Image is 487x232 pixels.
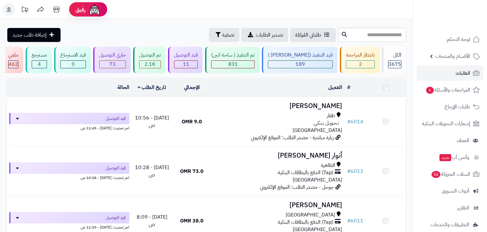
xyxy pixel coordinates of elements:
[132,47,167,73] a: تم التوصيل 2.1K
[214,152,342,159] h3: أنوار [PERSON_NAME]
[347,118,363,126] a: #6014
[7,28,61,42] a: إضافة طلب جديد
[9,124,129,131] div: اخر تحديث: [DATE] - 11:45 ص
[321,162,335,169] span: الظاهرة
[347,167,363,175] a: #6013
[209,28,239,42] button: تصفية
[417,200,483,215] a: التقارير
[211,51,255,59] div: تم التنفيذ ( ساحة اتين)
[180,217,204,225] span: 38.0 OMR
[445,102,470,111] span: طلبات الإرجاع
[417,65,483,81] a: الطلبات
[347,217,363,225] a: #6011
[174,61,198,68] div: 11
[183,60,189,68] span: 11
[268,61,332,68] div: 189
[417,99,483,114] a: طلبات الإرجاع
[17,3,33,17] a: تحديثات المنصة
[388,51,401,59] div: الكل
[417,150,483,165] a: وآتس آبجديد
[290,28,336,42] a: طلباتي المُوكلة
[417,116,483,131] a: إشعارات التحويلات البنكية
[99,51,126,59] div: جاري التوصيل
[347,118,351,126] span: #
[346,51,375,59] div: بانتظار المراجعة
[140,61,160,68] div: 2103
[214,102,342,110] h3: [PERSON_NAME]
[417,82,483,98] a: المراجعات والأسئلة6
[211,61,254,68] div: 831
[135,114,169,129] span: [DATE] - 10:56 ص
[447,35,470,44] span: لوحة التحكم
[75,6,86,13] span: رفيق
[422,119,470,128] span: إشعارات التحويلات البنكية
[72,60,75,68] span: 0
[456,69,470,78] span: الطلبات
[442,187,469,195] span: أدوات التسويق
[251,134,334,141] span: زيارة مباشرة - مصدر الطلب: الموقع الإلكتروني
[268,51,333,59] div: قيد التنفيذ ([PERSON_NAME] )
[214,201,342,209] h3: [PERSON_NAME]
[293,126,342,134] span: [GEOGRAPHIC_DATA]
[417,32,483,47] a: لوحة التحكم
[278,169,333,176] span: (Tap) الدفع بالبطاقات البنكية
[293,176,342,184] span: [GEOGRAPHIC_DATA]
[100,61,126,68] div: 73
[457,203,469,212] span: التقارير
[8,51,18,59] div: ملغي
[388,60,401,68] span: 3675
[339,47,381,73] a: بانتظار المراجعة 2
[328,84,342,91] a: العميل
[106,215,126,221] span: قيد التوصيل
[174,51,198,59] div: قيد التوصيل
[286,211,335,219] span: [GEOGRAPHIC_DATA]
[32,61,47,68] div: 4
[222,31,234,39] span: تصفية
[431,170,470,179] span: السلات المتروكة
[439,153,469,162] span: وآتس آب
[92,47,132,73] a: جاري التوصيل 73
[228,60,238,68] span: 831
[278,219,333,226] span: (Tap) الدفع بالبطاقات البنكية
[204,47,261,73] a: تم التنفيذ ( ساحة اتين) 831
[12,31,47,39] span: إضافة طلب جديد
[184,84,200,91] a: الإجمالي
[256,31,283,39] span: تصدير الطلبات
[180,167,204,175] span: 73.0 OMR
[327,112,335,119] span: ظفار
[431,171,440,178] span: 56
[346,61,374,68] div: 2
[260,183,334,191] span: جوجل - مصدر الطلب: الموقع الإلكتروني
[32,51,47,59] div: مسترجع
[431,220,469,229] span: التطبيقات والخدمات
[139,51,161,59] div: تم التوصيل
[145,60,155,68] span: 2.1K
[106,165,126,171] span: قيد التوصيل
[444,13,481,26] img: logo-2.png
[24,47,53,73] a: مسترجع 4
[182,118,202,126] span: 9.0 OMR
[109,60,116,68] span: 73
[261,47,339,73] a: قيد التنفيذ ([PERSON_NAME] ) 189
[359,60,362,68] span: 2
[88,3,101,16] img: ai-face.png
[167,47,204,73] a: قيد التوصيل 11
[135,164,169,179] span: [DATE] - 10:28 ص
[9,223,129,230] div: اخر تحديث: [DATE] - 11:29 ص
[435,52,470,61] span: الأقسام والمنتجات
[137,213,167,228] span: [DATE] - 8:09 ص
[347,84,350,91] a: #
[1,47,24,73] a: ملغي 462
[417,133,483,148] a: العملاء
[9,61,18,68] div: 462
[60,51,86,59] div: قيد الاسترجاع
[38,60,41,68] span: 4
[53,47,92,73] a: قيد الاسترجاع 0
[9,60,18,68] span: 462
[381,47,407,73] a: الكل3675
[295,31,321,39] span: طلباتي المُوكلة
[347,167,351,175] span: #
[417,167,483,182] a: السلات المتروكة56
[295,60,305,68] span: 189
[106,115,126,122] span: قيد التوصيل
